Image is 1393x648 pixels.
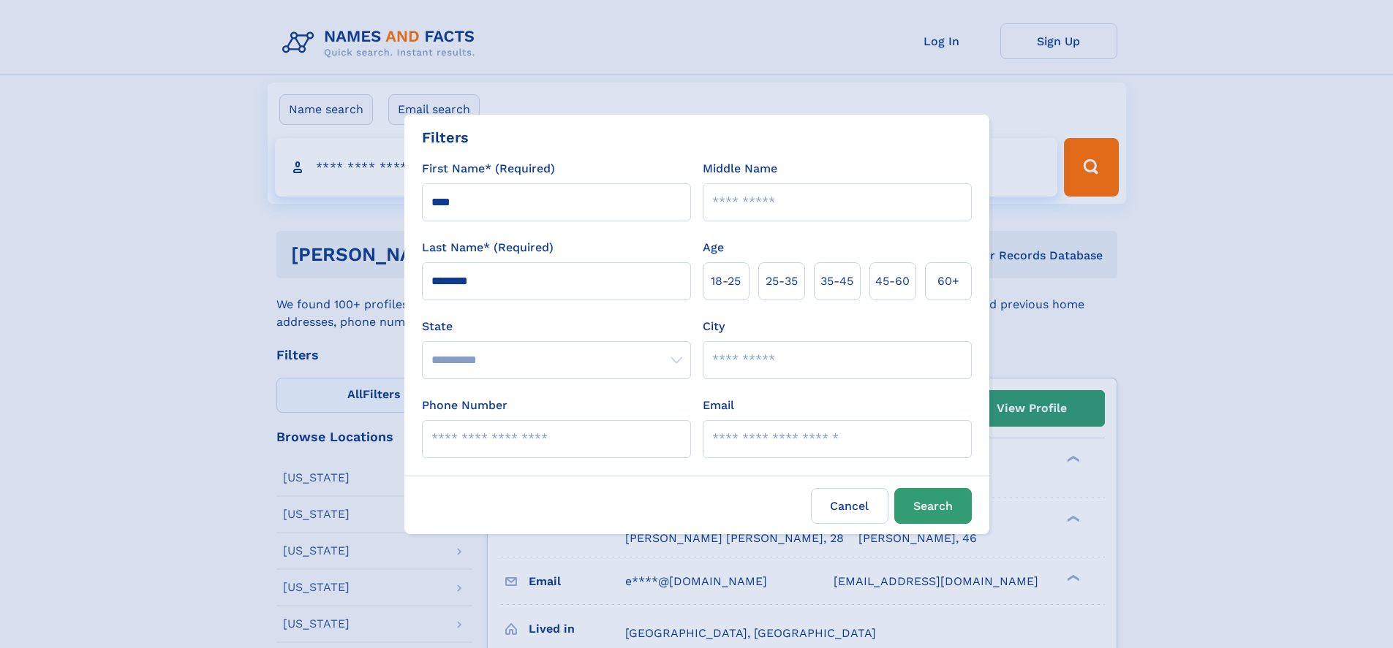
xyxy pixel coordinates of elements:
label: Last Name* (Required) [422,239,554,256]
span: 18‑25 [711,272,741,290]
div: Filters [422,126,469,148]
label: Age [703,239,724,256]
span: 35‑45 [820,272,853,290]
span: 45‑60 [875,272,910,290]
label: Middle Name [703,160,777,178]
span: 60+ [937,272,959,290]
label: First Name* (Required) [422,160,555,178]
label: City [703,318,725,335]
label: Email [703,397,734,414]
label: Cancel [811,488,888,524]
label: Phone Number [422,397,507,414]
button: Search [894,488,972,524]
label: State [422,318,691,335]
span: 25‑35 [766,272,798,290]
